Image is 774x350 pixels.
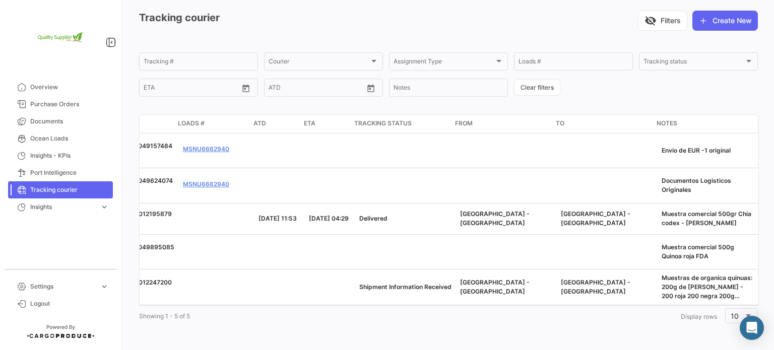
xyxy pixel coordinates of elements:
[107,210,172,227] span: JD014600012195879672
[740,316,764,340] div: Abrir Intercom Messenger
[100,282,109,291] span: expand_more
[662,147,731,154] span: Envio de EUR -1 original
[30,282,96,291] span: Settings
[30,151,109,160] span: Insights - KPIs
[303,86,349,93] input: ATD To
[30,202,96,212] span: Insights
[253,119,266,128] span: ATD
[30,100,109,109] span: Purchase Orders
[107,278,172,295] span: JD014600012247200720
[183,180,229,189] a: MSNU6662940
[269,86,296,93] input: ATD From
[561,210,630,227] span: Bangkok - Thailand
[30,168,109,177] span: Port Intelligence
[8,96,113,113] a: Purchase Orders
[350,115,451,133] datatable-header-cell: Tracking status
[139,11,220,25] h3: Tracking courier
[8,164,113,181] a: Port Intelligence
[8,79,113,96] a: Overview
[460,278,530,295] span: Lima - Peru
[359,215,388,222] span: Delivered
[460,210,530,227] span: Lima - Peru
[259,215,297,222] span: [DATE] 11:53
[300,115,350,133] datatable-header-cell: ETA
[359,283,451,291] span: Shipment Information Received
[144,86,170,93] input: ETA From
[30,117,109,126] span: Documents
[30,134,109,143] span: Ocean Loads
[102,119,140,128] span: Tracking #
[304,119,315,128] span: ETA
[662,177,731,193] span: Documentos Logisticos Originales
[8,113,113,130] a: Documents
[662,274,752,309] span: Muestras de organica quinuas: 200g de blanca - 200 roja 200 negra 200g tricolor
[183,145,229,154] a: MSNU6662940
[100,202,109,212] span: expand_more
[657,119,677,128] span: Notes
[653,115,753,133] datatable-header-cell: Notes
[552,115,653,133] datatable-header-cell: To
[174,115,249,133] datatable-header-cell: Loads #
[643,59,744,66] span: Tracking status
[451,115,552,133] datatable-header-cell: From
[107,142,172,159] span: 1Z3Y89E00491574841
[107,243,174,260] span: 1Z3Y89E00498950850
[363,81,378,96] button: Open calendar
[8,181,113,198] a: Tracking courier
[139,312,190,320] span: Showing 1 - 5 of 5
[8,147,113,164] a: Insights - KPIs
[8,130,113,147] a: Ocean Loads
[30,299,109,308] span: Logout
[394,59,494,66] span: Assignment Type
[692,11,758,31] button: Create New
[662,210,751,227] span: Muestra comercial 500gr Chia codex - Louis T leonowens
[514,79,560,96] button: Clear filters
[644,15,657,27] span: visibility_off
[561,278,630,295] span: Bangkok - Thailand
[178,119,205,128] span: Loads #
[269,59,369,66] span: Courier
[249,115,300,133] datatable-header-cell: ATD
[638,11,687,31] button: visibility_offFilters
[30,185,109,194] span: Tracking courier
[662,243,734,260] span: Muestra comercial 500g Quinoa roja FDA
[731,312,739,320] span: 10
[309,215,349,222] span: [DATE] 04:29
[455,119,473,128] span: From
[177,86,223,93] input: ETA To
[35,12,86,62] img: 2e1e32d8-98e2-4bbc-880e-a7f20153c351.png
[681,313,717,320] span: Display rows
[238,81,253,96] button: Open calendar
[107,177,173,193] span: 1Z3Y89E00496240746
[30,83,109,92] span: Overview
[354,119,412,128] span: Tracking status
[556,119,564,128] span: To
